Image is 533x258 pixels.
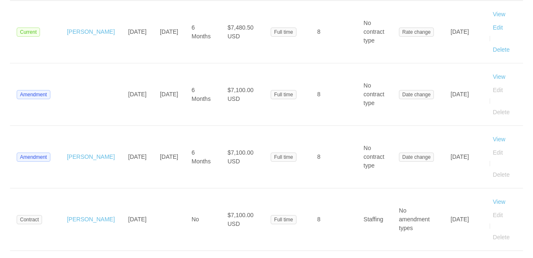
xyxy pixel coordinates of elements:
span: 8 [317,153,321,160]
a: [PERSON_NAME] [67,28,115,35]
button: View [486,70,512,83]
span: Rate change [399,28,434,37]
span: No contract type [364,145,384,169]
span: No amendment types [399,207,430,231]
button: Edit [486,21,510,34]
span: $7,100.00 USD [227,149,253,165]
span: Full time [271,28,296,37]
span: Date change [399,153,434,162]
button: Edit [486,146,510,159]
span: 8 [317,28,321,35]
button: Edit [486,83,510,97]
td: [DATE] [444,126,479,188]
span: Date change [399,90,434,99]
span: $7,100.00 USD [227,212,253,227]
button: View [486,8,512,21]
a: [PERSON_NAME] [67,216,115,223]
span: 8 [317,216,321,223]
span: 8 [317,91,321,98]
td: 6 Months [185,1,221,63]
td: No [185,188,221,251]
span: Current [17,28,40,37]
span: Contract [17,215,42,224]
a: [PERSON_NAME] [67,153,115,160]
td: [DATE] [444,63,479,126]
span: $7,480.50 USD [227,24,253,40]
span: Staffing [364,216,383,223]
td: [DATE] [153,63,185,126]
button: Edit [486,208,510,222]
span: Amendment [17,153,50,162]
td: 6 Months [185,63,221,126]
td: 6 Months [185,126,221,188]
span: Full time [271,90,296,99]
td: [DATE] [444,1,479,63]
td: [DATE] [122,1,153,63]
span: Full time [271,153,296,162]
span: No contract type [364,20,384,44]
span: Full time [271,215,296,224]
td: [DATE] [153,1,185,63]
td: [DATE] [122,188,153,251]
td: [DATE] [122,63,153,126]
td: [DATE] [444,188,479,251]
span: No contract type [364,82,384,106]
button: View [486,133,512,146]
button: View [486,195,512,208]
span: $7,100.00 USD [227,87,253,102]
button: Delete [486,43,516,56]
span: Amendment [17,90,50,99]
td: [DATE] [122,126,153,188]
td: [DATE] [153,126,185,188]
